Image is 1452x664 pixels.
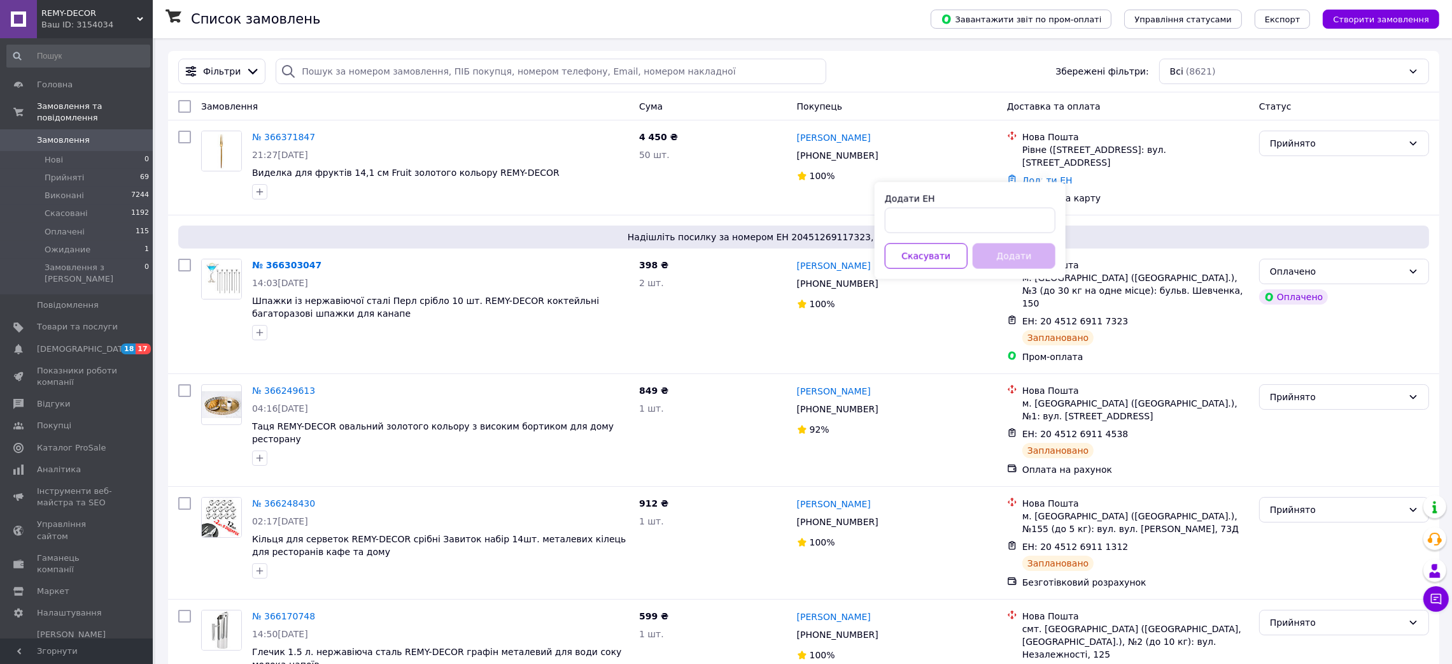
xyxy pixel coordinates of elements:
a: № 366170748 [252,611,315,621]
span: Управління статусами [1134,15,1232,24]
a: Фото товару [201,131,242,171]
a: Виделка для фруктів 14,1 см Fruit золотого кольору REMY-DECOR [252,168,560,178]
span: Збережені фільтри: [1055,65,1148,78]
div: Нова Пошта [1022,384,1249,397]
span: Фільтри [203,65,241,78]
span: ЕН: 20 4512 6911 1312 [1022,542,1129,552]
label: Додати ЕН [885,194,935,204]
span: 4 450 ₴ [639,132,678,142]
img: Фото товару [202,498,241,537]
span: ЕН: 20 4512 6911 7323 [1022,316,1129,326]
span: 100% [810,650,835,660]
a: [PERSON_NAME] [797,385,871,398]
div: Рівне ([STREET_ADDRESS]: вул. [STREET_ADDRESS] [1022,143,1249,169]
span: 100% [810,299,835,309]
div: [PHONE_NUMBER] [794,513,881,531]
img: Фото товару [202,610,241,650]
span: Налаштування [37,607,102,619]
div: Заплановано [1022,330,1094,345]
span: ЕН: 20 4512 6911 4538 [1022,429,1129,439]
span: 849 ₴ [639,386,668,396]
span: Нові [45,154,63,166]
div: Нова Пошта [1022,259,1249,271]
a: Фото товару [201,384,242,425]
span: Покупці [37,420,71,431]
input: Пошук [6,45,150,68]
span: 398 ₴ [639,260,668,270]
div: Нова Пошта [1022,131,1249,143]
a: Таця REMY-DECOR овальний золотого кольору з високим бортиком для дому ресторану [252,421,614,444]
span: Гаманець компанії [37,552,118,575]
span: REMY-DECOR [41,8,137,19]
div: смт. [GEOGRAPHIC_DATA] ([GEOGRAPHIC_DATA], [GEOGRAPHIC_DATA].), №2 (до 10 кг): вул. Незалежності,... [1022,623,1249,661]
a: [PERSON_NAME] [797,610,871,623]
span: Головна [37,79,73,90]
div: Прийнято [1270,390,1403,404]
span: 7244 [131,190,149,201]
div: [PHONE_NUMBER] [794,626,881,644]
a: Кільця для серветок REMY-DECOR срібні Завиток набір 14шт. металевих кілець для ресторанів кафе та... [252,534,626,557]
a: Додати ЕН [1022,175,1073,185]
span: Ожидание [45,244,90,256]
span: Доставка та оплата [1007,101,1101,112]
button: Створити замовлення [1323,10,1439,29]
span: Товари та послуги [37,321,118,333]
a: № 366249613 [252,386,315,396]
a: [PERSON_NAME] [797,498,871,510]
a: Фото товару [201,610,242,651]
span: 02:17[DATE] [252,516,308,526]
div: Оплата на рахунок [1022,463,1249,476]
span: 100% [810,537,835,547]
span: 1 [144,244,149,256]
button: Скасувати [885,243,968,269]
span: Експорт [1265,15,1300,24]
div: Безготівковий розрахунок [1022,576,1249,589]
span: 21:27[DATE] [252,150,308,160]
span: Аналітика [37,464,81,475]
span: Інструменти веб-майстра та SEO [37,486,118,509]
span: 14:50[DATE] [252,629,308,639]
a: Фото товару [201,497,242,538]
a: [PERSON_NAME] [797,131,871,144]
div: Прийнято [1270,136,1403,150]
span: Надішліть посилку за номером ЕН 20451269117323, щоб отримати оплату [183,231,1424,243]
span: Відгуки [37,398,70,410]
span: Замовлення та повідомлення [37,101,153,124]
a: № 366371847 [252,132,315,142]
img: Фото товару [202,131,241,171]
span: Показники роботи компанії [37,365,118,388]
span: 18 [121,343,136,354]
span: 1 шт. [639,516,664,526]
div: Заплановано [1022,443,1094,458]
span: (8621) [1186,66,1216,76]
span: 1 шт. [639,403,664,414]
span: Прийняті [45,172,84,184]
span: Замовлення [37,134,90,146]
div: [PHONE_NUMBER] [794,275,881,292]
span: Створити замовлення [1333,15,1429,24]
span: Оплачені [45,226,85,238]
span: 599 ₴ [639,611,668,621]
span: Повідомлення [37,300,99,311]
div: Ваш ID: 3154034 [41,19,153,31]
button: Завантажити звіт по пром-оплаті [931,10,1111,29]
span: 912 ₴ [639,498,668,509]
div: Нова Пошта [1022,497,1249,510]
span: Управління сайтом [37,519,118,542]
span: Покупець [797,101,842,112]
span: Замовлення [201,101,258,112]
a: Шпажки із нержавіючої сталі Перл срібло 10 шт. REMY-DECOR коктейльні багаторазові шпажки для канапе [252,296,599,319]
div: Оплачено [1270,264,1403,278]
div: Нова Пошта [1022,610,1249,623]
span: Статус [1259,101,1292,112]
span: Всі [1170,65,1183,78]
span: Каталог ProSale [37,442,106,454]
div: [PHONE_NUMBER] [794,400,881,418]
div: м. [GEOGRAPHIC_DATA] ([GEOGRAPHIC_DATA].), №155 (до 5 кг): вул. вул. [PERSON_NAME], 73Д [1022,510,1249,535]
button: Чат з покупцем [1423,586,1449,612]
span: 69 [140,172,149,184]
span: Cума [639,101,663,112]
